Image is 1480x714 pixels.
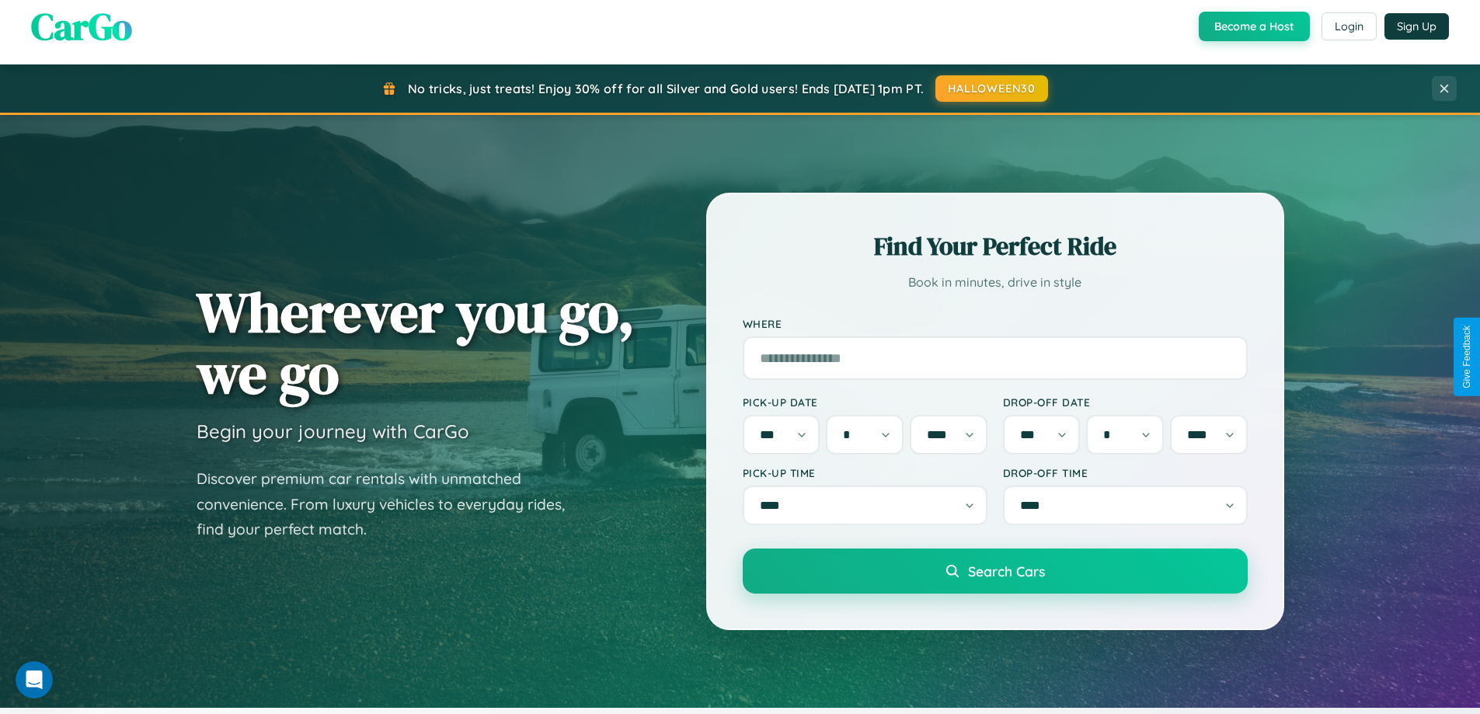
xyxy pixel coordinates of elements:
span: No tricks, just treats! Enjoy 30% off for all Silver and Gold users! Ends [DATE] 1pm PT. [408,81,924,96]
button: Login [1322,12,1377,40]
label: Drop-off Date [1003,395,1248,409]
label: Where [743,317,1248,330]
h2: Find Your Perfect Ride [743,229,1248,263]
h1: Wherever you go, we go [197,281,635,404]
div: Give Feedback [1461,326,1472,388]
h3: Begin your journey with CarGo [197,420,469,443]
p: Book in minutes, drive in style [743,271,1248,294]
iframe: Intercom live chat [16,661,53,698]
button: Sign Up [1384,13,1449,40]
label: Pick-up Time [743,466,987,479]
label: Pick-up Date [743,395,987,409]
p: Discover premium car rentals with unmatched convenience. From luxury vehicles to everyday rides, ... [197,466,585,542]
button: Search Cars [743,549,1248,594]
span: Search Cars [968,562,1045,580]
button: Become a Host [1199,12,1310,41]
span: CarGo [31,1,132,52]
label: Drop-off Time [1003,466,1248,479]
button: HALLOWEEN30 [935,75,1048,102]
